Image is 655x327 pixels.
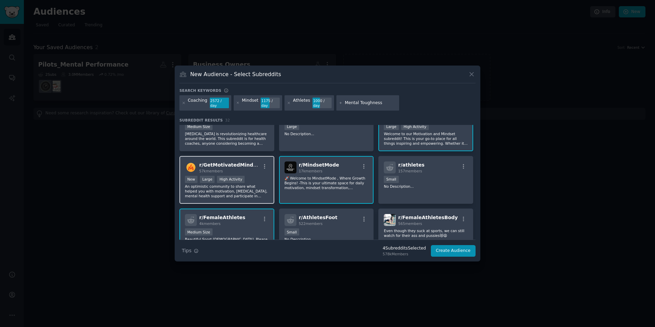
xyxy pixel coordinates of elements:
h3: New Audience - Select Subreddits [190,71,281,78]
p: No Description... [285,237,368,242]
span: 157 members [398,169,422,173]
span: r/ athletes [398,162,424,168]
p: No Description... [285,131,368,136]
div: Medium Size [185,123,213,130]
div: 1175 / day [261,98,280,109]
span: 17k members [299,169,322,173]
span: r/ FemaleAthletes [199,215,245,220]
p: Even though they suck at sports, we can still watch for their ass and pussies😻😩 [384,228,468,238]
div: High Activity [217,176,245,183]
p: An optimistic community to share what helped you with motivation, [MEDICAL_DATA], mental health s... [185,184,269,198]
span: Tips [182,247,191,254]
div: Small [285,228,299,236]
p: Welcome to our Motivation and Mindset subreddit! This is your go-to place for all things inspirin... [384,131,468,146]
p: 🚀 Welcome to MindsetMode , Where Growth Begins! -This is your ultimate space for daily motivation... [285,176,368,190]
span: 57k members [199,169,223,173]
h3: Search keywords [179,88,221,93]
div: 1000 / day [312,98,332,109]
button: Tips [179,245,201,257]
div: Large [285,123,300,130]
div: Mindset [242,98,258,109]
span: r/ FemaleAthletesBody [398,215,458,220]
span: 32 [225,118,230,122]
div: 2572 / day [210,98,229,109]
div: 4 Subreddit s Selected [383,245,426,252]
button: Create Audience [431,245,476,257]
p: Beautiful Sport [DEMOGRAPHIC_DATA]. Please tag anything that's potentially sexual as NSFW. [185,237,269,251]
div: 578k Members [383,252,426,256]
img: MindsetMode [285,161,296,173]
span: 522 members [299,222,323,226]
p: No Description... [384,184,468,189]
div: New [185,176,198,183]
span: r/ MindsetMode [299,162,339,168]
img: FemaleAthletesBody [384,214,396,226]
span: r/ AthletesFoot [299,215,337,220]
div: Athletes [293,98,310,109]
div: Medium Size [185,228,213,236]
div: Large [200,176,215,183]
p: [MEDICAL_DATA] is revolutionizing healthcare around the world. This subreddit is for health coach... [185,131,269,146]
div: Coaching [188,98,207,109]
input: New Keyword [345,100,397,106]
span: Subreddit Results [179,118,223,123]
div: High Activity [401,123,429,130]
span: r/ GetMotivatedMindset [199,162,262,168]
span: 4k members [199,222,221,226]
img: GetMotivatedMindset [185,161,197,173]
div: Small [384,176,398,183]
div: Large [384,123,399,130]
span: 565 members [398,222,422,226]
